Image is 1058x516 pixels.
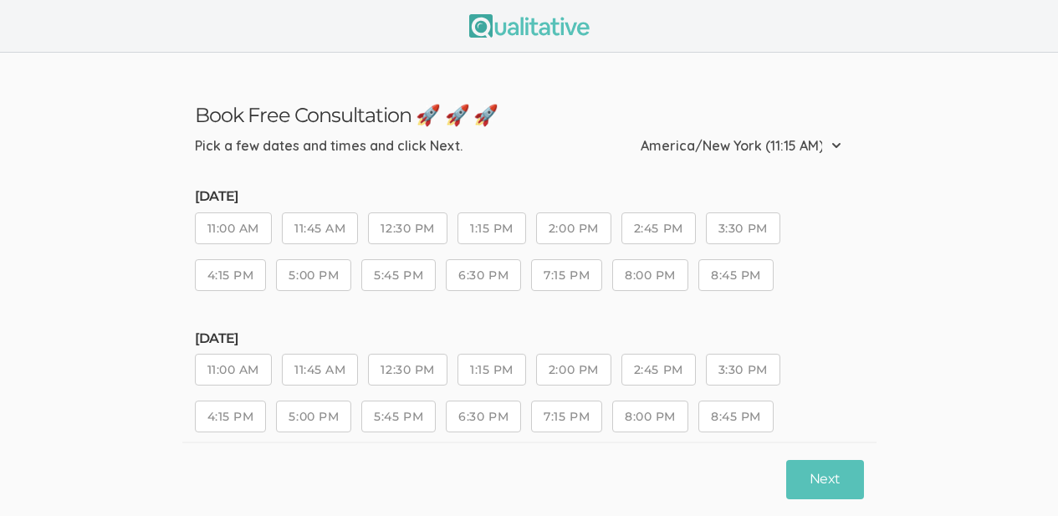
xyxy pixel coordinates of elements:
button: 11:00 AM [195,212,272,244]
button: 1:15 PM [457,212,526,244]
button: 1:15 PM [457,354,526,386]
button: 11:45 AM [282,212,358,244]
button: 5:45 PM [361,259,436,291]
button: 4:15 PM [195,259,267,291]
button: 4:15 PM [195,401,267,432]
h5: [DATE] [195,331,864,346]
button: Next [786,460,863,499]
img: Qualitative [469,14,590,38]
button: 2:00 PM [536,212,611,244]
button: 7:15 PM [531,259,602,291]
button: 8:45 PM [698,401,774,432]
h5: [DATE] [195,189,864,204]
button: 2:45 PM [621,354,696,386]
button: 11:45 AM [282,354,358,386]
button: 6:30 PM [446,401,521,432]
button: 12:30 PM [368,212,447,244]
button: 11:00 AM [195,354,272,386]
h3: Book Free Consultation 🚀 🚀 🚀 [195,103,864,127]
button: 2:45 PM [621,212,696,244]
button: 8:45 PM [698,259,774,291]
button: 3:30 PM [706,212,780,244]
button: 6:30 PM [446,259,521,291]
button: 7:15 PM [531,401,602,432]
button: 8:00 PM [612,259,688,291]
button: 8:00 PM [612,401,688,432]
button: 5:00 PM [276,401,351,432]
button: 5:00 PM [276,259,351,291]
button: 2:00 PM [536,354,611,386]
button: 12:30 PM [368,354,447,386]
button: 3:30 PM [706,354,780,386]
button: 5:45 PM [361,401,436,432]
div: Pick a few dates and times and click Next. [195,136,463,156]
